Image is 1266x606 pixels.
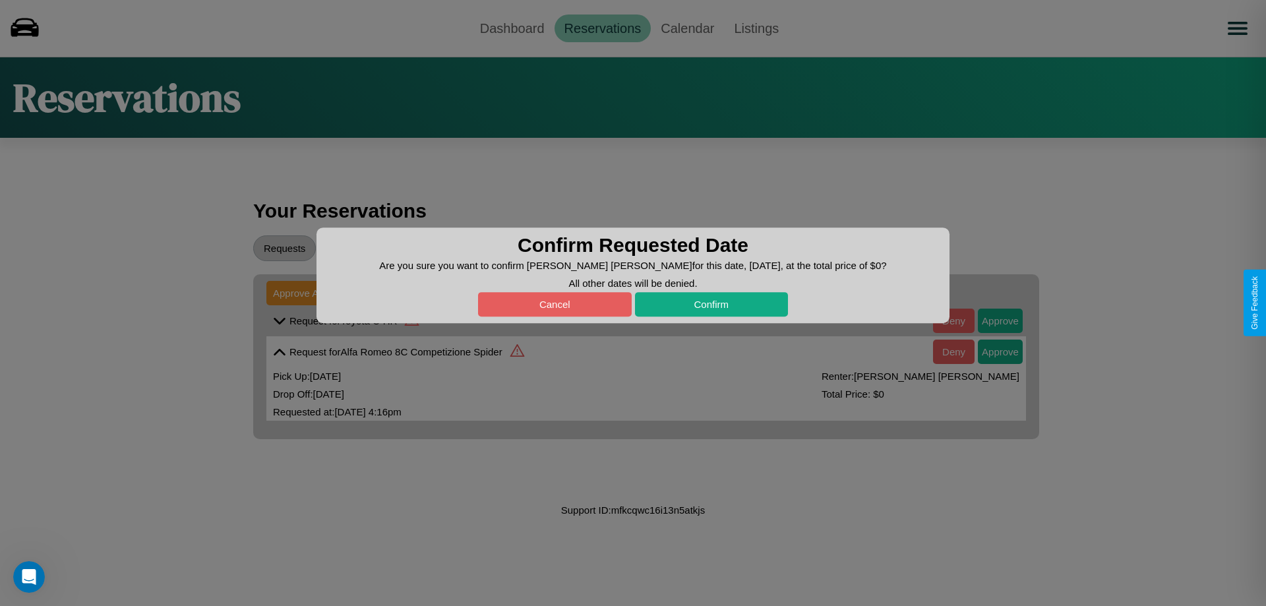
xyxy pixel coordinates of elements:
button: Cancel [478,292,632,317]
h3: Confirm Requested Date [323,234,943,257]
button: Confirm [635,292,789,317]
div: Give Feedback [1250,276,1259,330]
iframe: Intercom live chat [13,561,45,593]
p: Are you sure you want to confirm [PERSON_NAME] [PERSON_NAME] for this date, [DATE] , at the total... [323,257,943,274]
p: All other dates will be denied. [323,274,943,292]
